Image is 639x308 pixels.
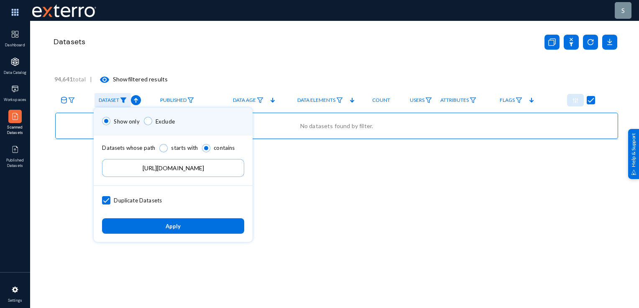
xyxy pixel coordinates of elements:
[114,118,139,125] span: Show only
[166,223,181,230] span: Apply
[102,218,244,234] button: Apply
[114,194,162,207] span: Duplicate Datasets
[156,118,175,125] span: Exclude
[171,144,198,151] span: starts with
[102,159,244,177] input: Schema, folder, table, or file pattern...
[214,144,235,151] span: contains
[102,144,244,160] div: Datasets whose path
